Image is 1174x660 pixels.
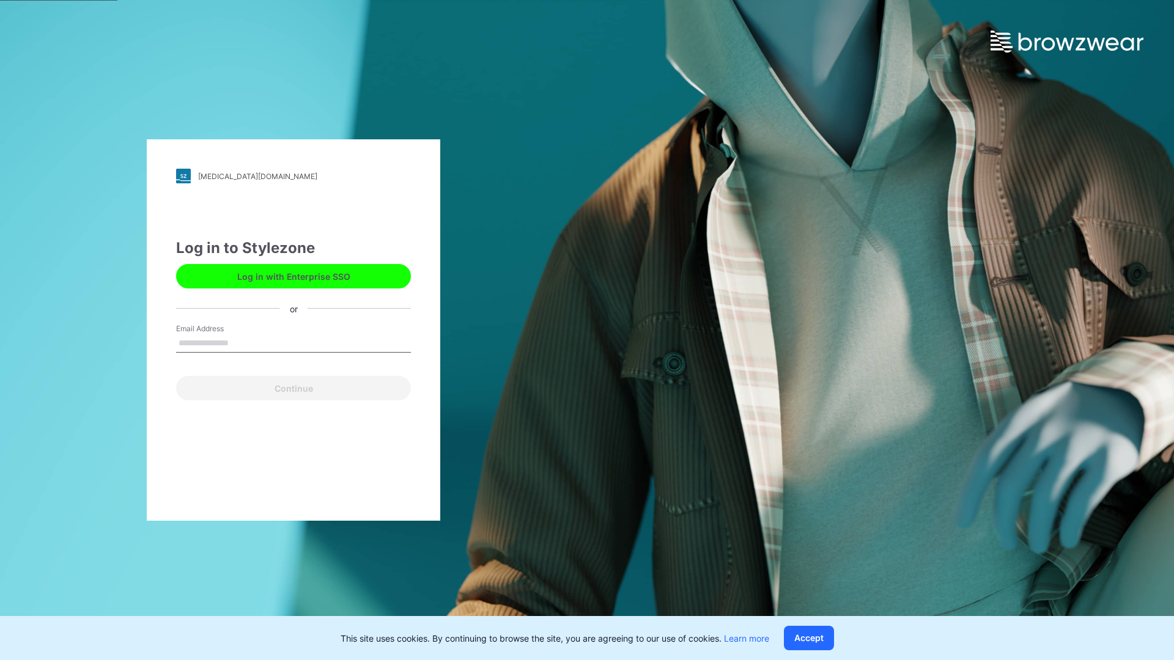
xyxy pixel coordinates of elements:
[991,31,1143,53] img: browzwear-logo.e42bd6dac1945053ebaf764b6aa21510.svg
[176,323,262,334] label: Email Address
[724,633,769,643] a: Learn more
[784,626,834,650] button: Accept
[176,169,191,183] img: stylezone-logo.562084cfcfab977791bfbf7441f1a819.svg
[176,169,411,183] a: [MEDICAL_DATA][DOMAIN_NAME]
[341,632,769,645] p: This site uses cookies. By continuing to browse the site, you are agreeing to our use of cookies.
[176,237,411,259] div: Log in to Stylezone
[280,302,308,315] div: or
[176,264,411,288] button: Log in with Enterprise SSO
[198,172,317,181] div: [MEDICAL_DATA][DOMAIN_NAME]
